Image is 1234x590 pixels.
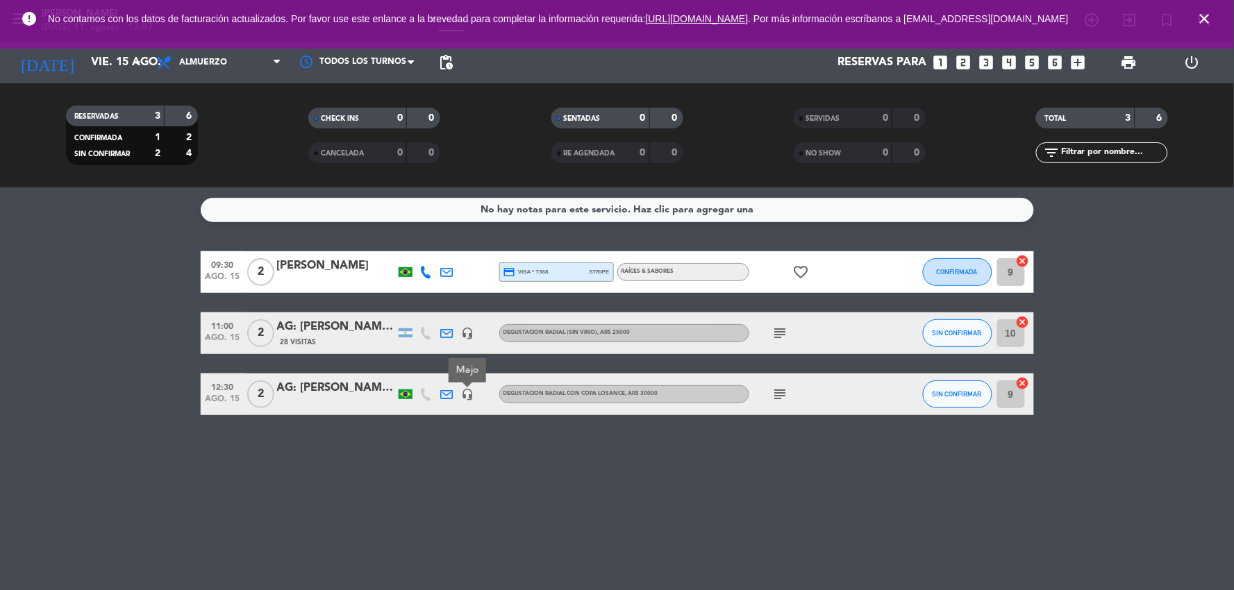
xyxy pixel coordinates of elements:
[933,390,982,398] span: SIN CONFIRMAR
[772,386,789,403] i: subject
[1197,10,1213,27] i: close
[914,148,922,158] strong: 0
[646,13,749,24] a: [URL][DOMAIN_NAME]
[923,319,992,347] button: SIN CONFIRMAR
[206,256,240,272] span: 09:30
[626,391,658,396] span: , ARS 30000
[1016,254,1030,268] i: cancel
[640,113,646,123] strong: 0
[1047,53,1065,71] i: looks_6
[1016,315,1030,329] i: cancel
[206,317,240,333] span: 11:00
[1043,144,1060,161] i: filter_list
[277,379,395,397] div: AG: [PERSON_NAME] x2 / ALMATRIP
[503,330,631,335] span: DEGUSTACION RADIAL (SIN VINO)
[437,54,454,71] span: pending_actions
[155,133,160,142] strong: 1
[1183,54,1200,71] i: power_settings_new
[503,266,516,278] i: credit_card
[186,149,194,158] strong: 4
[923,380,992,408] button: SIN CONFIRMAR
[429,113,437,123] strong: 0
[503,391,658,396] span: DEGUSTACION RADIAL CON COPA LOSANCE
[186,111,194,121] strong: 6
[247,258,274,286] span: 2
[622,269,674,274] span: RAÍCES & SABORES
[74,151,130,158] span: SIN CONFIRMAR
[564,150,615,157] span: RE AGENDADA
[1024,53,1042,71] i: looks_5
[462,327,474,339] i: headset_mic
[155,149,160,158] strong: 2
[247,319,274,347] span: 2
[1044,115,1066,122] span: TOTAL
[277,318,395,336] div: AG: [PERSON_NAME] x2 / DICAS
[564,115,601,122] span: SENTADAS
[1069,53,1087,71] i: add_box
[179,58,227,67] span: Almuerzo
[937,268,978,276] span: CONFIRMADA
[806,150,842,157] span: NO SHOW
[672,113,680,123] strong: 0
[672,148,680,158] strong: 0
[883,148,888,158] strong: 0
[590,267,610,276] span: stripe
[1001,53,1019,71] i: looks_4
[749,13,1069,24] a: . Por más información escríbanos a [EMAIL_ADDRESS][DOMAIN_NAME]
[598,330,631,335] span: , ARS 25000
[74,135,122,142] span: CONFIRMADA
[838,56,927,69] span: Reservas para
[321,150,364,157] span: CANCELADA
[1160,42,1224,83] div: LOG OUT
[503,266,549,278] span: visa * 7368
[429,148,437,158] strong: 0
[1157,113,1165,123] strong: 6
[397,148,403,158] strong: 0
[449,358,486,382] div: Majo
[772,325,789,342] i: subject
[206,378,240,394] span: 12:30
[955,53,973,71] i: looks_two
[321,115,359,122] span: CHECK INS
[978,53,996,71] i: looks_3
[481,202,753,218] div: No hay notas para este servicio. Haz clic para agregar una
[397,113,403,123] strong: 0
[1120,54,1137,71] span: print
[793,264,810,280] i: favorite_border
[1016,376,1030,390] i: cancel
[21,10,37,27] i: error
[1060,145,1167,160] input: Filtrar por nombre...
[462,388,474,401] i: headset_mic
[932,53,950,71] i: looks_one
[914,113,922,123] strong: 0
[206,394,240,410] span: ago. 15
[933,329,982,337] span: SIN CONFIRMAR
[206,333,240,349] span: ago. 15
[277,257,395,275] div: [PERSON_NAME]
[74,113,119,120] span: RESERVADAS
[281,337,317,348] span: 28 Visitas
[129,54,146,71] i: arrow_drop_down
[883,113,888,123] strong: 0
[1126,113,1131,123] strong: 3
[923,258,992,286] button: CONFIRMADA
[10,47,84,78] i: [DATE]
[48,13,1069,24] span: No contamos con los datos de facturación actualizados. Por favor use este enlance a la brevedad p...
[806,115,840,122] span: SERVIDAS
[186,133,194,142] strong: 2
[155,111,160,121] strong: 3
[247,380,274,408] span: 2
[206,272,240,288] span: ago. 15
[640,148,646,158] strong: 0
